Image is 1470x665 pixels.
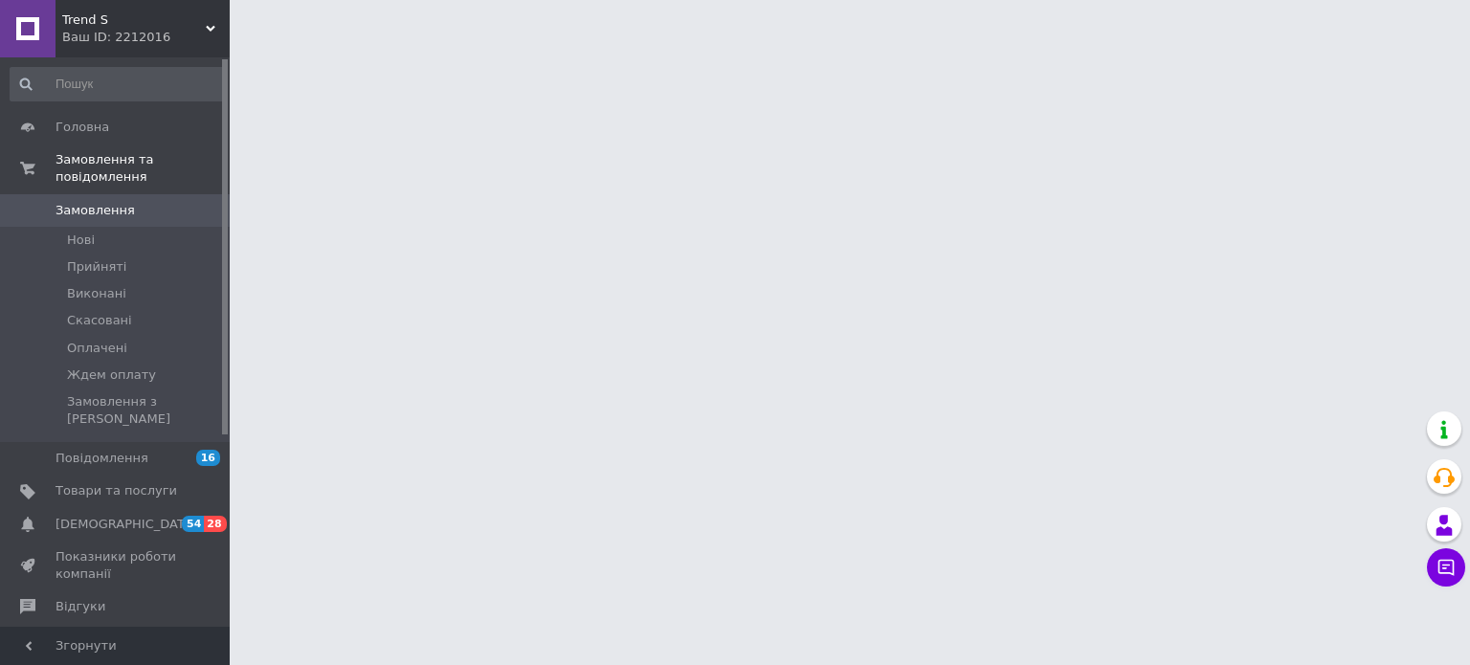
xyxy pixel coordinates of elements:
span: Головна [56,119,109,136]
span: Показники роботи компанії [56,548,177,583]
button: Чат з покупцем [1427,548,1465,587]
input: Пошук [10,67,226,101]
span: Відгуки [56,598,105,615]
span: Скасовані [67,312,132,329]
span: Замовлення з [PERSON_NAME] [67,393,224,428]
span: Прийняті [67,258,126,276]
span: Trend S [62,11,206,29]
span: Ждем оплату [67,366,156,384]
span: Замовлення [56,202,135,219]
div: Ваш ID: 2212016 [62,29,230,46]
span: 28 [204,516,226,532]
span: Виконані [67,285,126,302]
span: Замовлення та повідомлення [56,151,230,186]
span: Оплачені [67,340,127,357]
span: [DEMOGRAPHIC_DATA] [56,516,197,533]
span: Повідомлення [56,450,148,467]
span: Товари та послуги [56,482,177,499]
span: 54 [182,516,204,532]
span: Нові [67,232,95,249]
span: 16 [196,450,220,466]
